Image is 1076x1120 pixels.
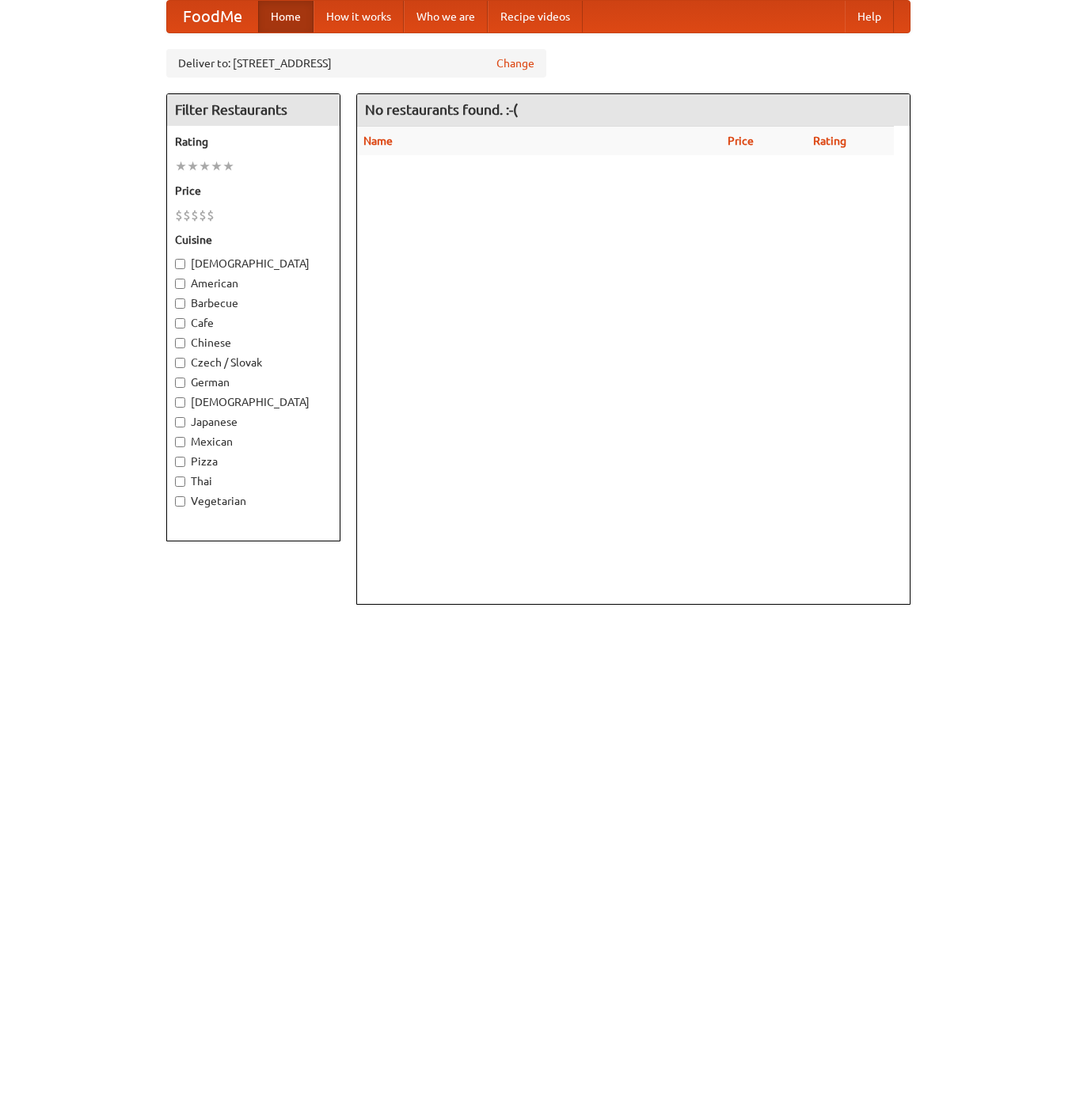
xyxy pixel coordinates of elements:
[728,135,754,147] a: Price
[222,158,234,175] li: ★
[175,358,185,368] input: Czech / Slovak
[175,207,183,224] li: $
[488,1,583,32] a: Recipe videos
[199,158,211,175] li: ★
[175,256,332,271] label: [DEMOGRAPHIC_DATA]
[175,457,185,467] input: Pizza
[175,298,185,309] input: Barbecue
[813,135,846,147] a: Rating
[175,183,332,199] h5: Price
[365,102,518,117] ng-pluralize: No restaurants found. :-(
[175,134,332,150] h5: Rating
[175,414,332,430] label: Japanese
[175,279,185,289] input: American
[207,207,215,224] li: $
[175,394,332,410] label: [DEMOGRAPHIC_DATA]
[183,207,191,224] li: $
[175,434,332,450] label: Mexican
[175,378,185,388] input: German
[175,397,185,408] input: [DEMOGRAPHIC_DATA]
[167,94,340,126] h4: Filter Restaurants
[175,493,332,509] label: Vegetarian
[199,207,207,224] li: $
[175,496,185,507] input: Vegetarian
[175,275,332,291] label: American
[175,355,332,370] label: Czech / Slovak
[175,476,185,487] input: Thai
[175,374,332,390] label: German
[258,1,314,32] a: Home
[175,295,332,311] label: Barbecue
[404,1,488,32] a: Who we are
[211,158,222,175] li: ★
[175,259,185,269] input: [DEMOGRAPHIC_DATA]
[845,1,894,32] a: Help
[175,315,332,331] label: Cafe
[175,318,185,328] input: Cafe
[175,335,332,351] label: Chinese
[175,232,332,248] h5: Cuisine
[167,1,258,32] a: FoodMe
[175,338,185,348] input: Chinese
[496,55,534,71] a: Change
[363,135,393,147] a: Name
[187,158,199,175] li: ★
[191,207,199,224] li: $
[175,454,332,469] label: Pizza
[175,437,185,447] input: Mexican
[314,1,404,32] a: How it works
[175,158,187,175] li: ★
[166,49,546,78] div: Deliver to: [STREET_ADDRESS]
[175,417,185,427] input: Japanese
[175,473,332,489] label: Thai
